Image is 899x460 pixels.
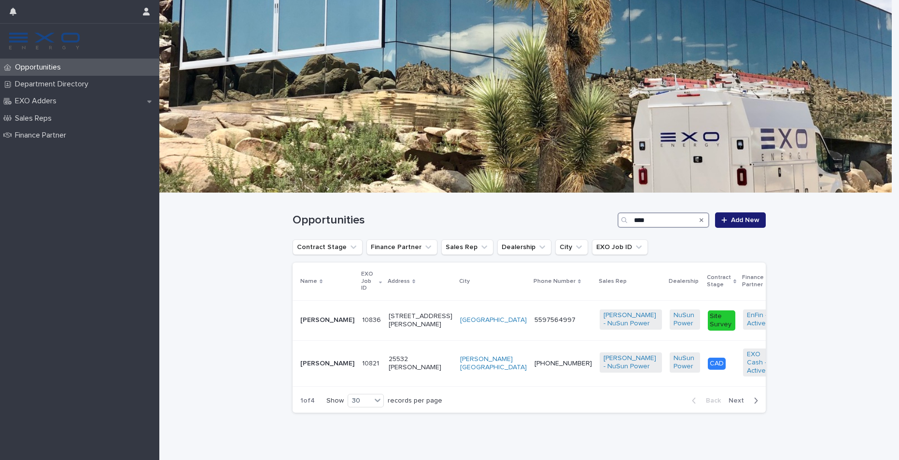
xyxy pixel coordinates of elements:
p: 10836 [362,314,383,324]
button: Next [725,396,766,405]
p: records per page [388,397,442,405]
p: 1 of 4 [293,389,323,413]
p: [STREET_ADDRESS][PERSON_NAME] [389,312,452,329]
p: [PERSON_NAME] [300,316,354,324]
button: Sales Rep [441,239,493,255]
div: CAD [708,358,726,370]
p: 10821 [362,358,381,368]
div: 30 [348,396,371,406]
a: [PERSON_NAME][GEOGRAPHIC_DATA] [460,355,527,372]
p: Sales Reps [11,114,59,123]
a: NuSun Power [674,354,696,371]
p: Contract Stage [707,272,731,290]
input: Search [618,212,709,228]
button: Dealership [497,239,551,255]
h1: Opportunities [293,213,614,227]
p: Phone Number [534,276,576,287]
p: Dealership [669,276,699,287]
tr: [PERSON_NAME]1083610836 [STREET_ADDRESS][PERSON_NAME][GEOGRAPHIC_DATA] 5597564997[PERSON_NAME] - ... [293,300,852,340]
p: [PERSON_NAME] [300,360,354,368]
p: Finance Partner [11,131,74,140]
img: FKS5r6ZBThi8E5hshIGi [8,31,81,51]
a: 5597564997 [534,317,576,323]
a: EXO Cash - Active [747,350,768,375]
p: Name [300,276,317,287]
span: Next [729,397,750,404]
p: 25532 [PERSON_NAME] [389,355,452,372]
p: Finance Partner [742,272,773,290]
p: Opportunities [11,63,69,72]
a: [PERSON_NAME] - NuSun Power [604,311,658,328]
a: [GEOGRAPHIC_DATA] [460,316,527,324]
div: Site Survey [708,310,735,331]
button: EXO Job ID [592,239,648,255]
p: Address [388,276,410,287]
a: EnFin - Active [747,311,768,328]
tr: [PERSON_NAME]1082110821 25532 [PERSON_NAME][PERSON_NAME][GEOGRAPHIC_DATA] [PHONE_NUMBER][PERSON_N... [293,340,852,386]
a: [PERSON_NAME] - NuSun Power [604,354,658,371]
a: Add New [715,212,766,228]
a: NuSun Power [674,311,696,328]
p: City [459,276,470,287]
p: EXO Job ID [361,269,377,293]
button: City [555,239,588,255]
span: Back [700,397,721,404]
p: Sales Rep [599,276,627,287]
button: Back [684,396,725,405]
a: [PHONE_NUMBER] [534,360,592,367]
p: Show [326,397,344,405]
button: Finance Partner [366,239,437,255]
p: EXO Adders [11,97,64,106]
p: Department Directory [11,80,96,89]
button: Contract Stage [293,239,363,255]
span: Add New [731,217,759,223]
